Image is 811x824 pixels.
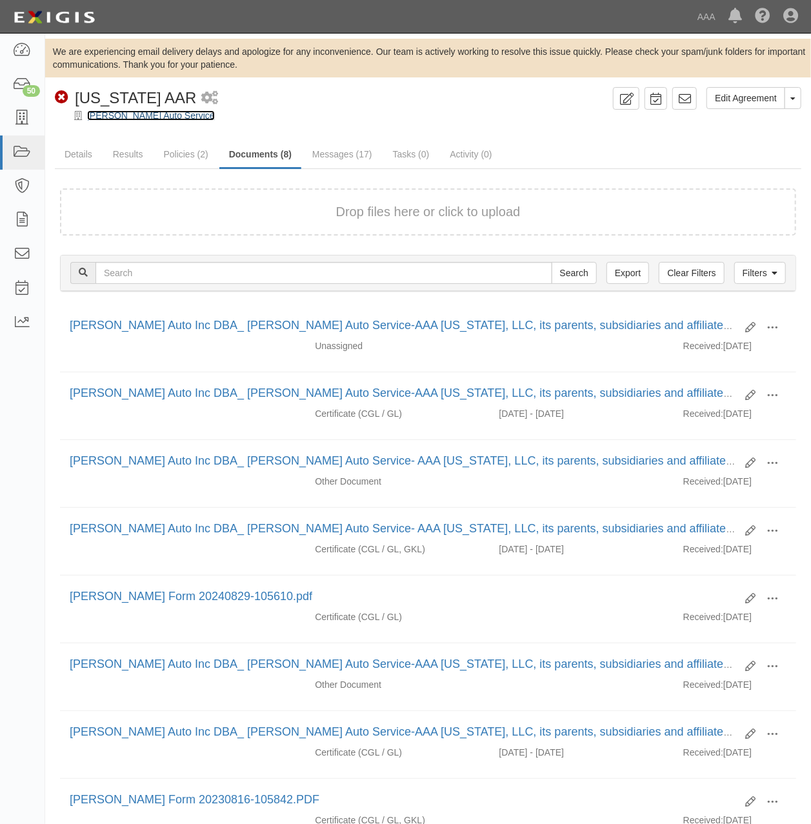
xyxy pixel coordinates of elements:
[691,4,722,30] a: AAA
[490,407,674,420] div: Effective 08/17/2025 - Expiration 08/17/2026
[75,89,197,106] span: [US_STATE] AAR
[706,87,785,109] a: Edit Agreement
[683,475,723,488] p: Received:
[606,262,649,284] a: Export
[490,610,674,611] div: Effective - Expiration
[490,678,674,679] div: Effective - Expiration
[70,317,736,334] div: Aguirre Auto Inc DBA_ Aguirre Auto Service-AAA New Mexico, LLC, its parents, subsidiaries and aff...
[70,792,736,809] div: ACORD Form 20230816-105842.PDF
[490,543,674,556] div: Effective 08/17/2024 - Expiration 08/17/2025
[683,746,723,759] p: Received:
[219,141,301,169] a: Documents (8)
[383,141,439,167] a: Tasks (0)
[70,588,736,605] div: ACORD Form 20240829-105610.pdf
[70,521,736,538] div: Aguirre Auto Inc DBA_ Aguirre Auto Service- AAA New Mexico, LLC, its parents, subsidiaries and af...
[202,92,219,105] i: 1 scheduled workflow
[305,746,489,759] div: Commercial General Liability / Garage Liability
[95,262,552,284] input: Search
[674,746,796,765] div: [DATE]
[55,141,102,167] a: Details
[305,475,489,488] div: Other Document
[55,87,197,109] div: New Mexico AAR
[305,543,489,556] div: Commercial General Liability / Garage Liability Garage Keepers Liability
[683,339,723,352] p: Received:
[87,110,215,121] a: [PERSON_NAME] Auto Service
[303,141,382,167] a: Messages (17)
[490,746,674,759] div: Effective 08/17/2024 - Expiration 08/17/2025
[10,6,99,29] img: logo-5460c22ac91f19d4615b14bd174203de0afe785f0fc80cf4dbbc73dc1793850b.png
[305,678,489,691] div: Other Document
[683,407,723,420] p: Received:
[70,793,319,806] a: [PERSON_NAME] Form 20230816-105842.PDF
[683,678,723,691] p: Received:
[674,339,796,359] div: [DATE]
[683,610,723,623] p: Received:
[305,339,489,352] div: Unassigned
[103,141,153,167] a: Results
[70,724,736,741] div: Aguirre Auto Inc DBA_ Aguirre Auto Service-AAA New Mexico, LLC, its parents, subsidiaries and aff...
[440,141,501,167] a: Activity (0)
[154,141,217,167] a: Policies (2)
[70,656,736,673] div: Aguirre Auto Inc DBA_ Aguirre Auto Service-AAA New Mexico, LLC, its parents, subsidiaries and aff...
[490,814,674,814] div: Effective - Expiration
[490,339,674,340] div: Effective - Expiration
[552,262,597,284] input: Search
[683,543,723,556] p: Received:
[55,91,68,105] i: Non-Compliant
[734,262,786,284] a: Filters
[305,610,489,623] div: Commercial General Liability / Garage Liability
[755,9,770,25] i: Help Center - Complianz
[336,203,521,221] button: Drop files here or click to upload
[70,385,736,402] div: Aguirre Auto Inc DBA_ Aguirre Auto Service-AAA New Mexico, LLC, its parents, subsidiaries and aff...
[70,590,312,603] a: [PERSON_NAME] Form 20240829-105610.pdf
[674,610,796,630] div: [DATE]
[659,262,724,284] a: Clear Filters
[674,543,796,562] div: [DATE]
[674,678,796,698] div: [DATE]
[674,475,796,494] div: [DATE]
[23,85,40,97] div: 50
[674,407,796,427] div: [DATE]
[305,407,489,420] div: Commercial General Liability / Garage Liability
[45,45,811,71] div: We are experiencing email delivery delays and apologize for any inconvenience. Our team is active...
[70,453,736,470] div: Aguirre Auto Inc DBA_ Aguirre Auto Service- AAA New Mexico, LLC, its parents, subsidiaries and af...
